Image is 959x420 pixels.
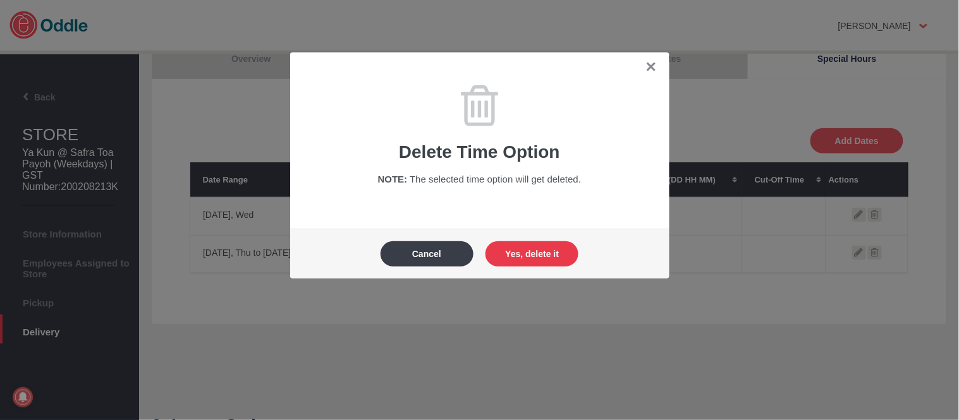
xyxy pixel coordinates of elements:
span: NOTE: [378,174,408,184]
h1: Delete Time Option [309,142,651,162]
button: Yes, delete it [486,241,578,267]
button: Cancel [381,241,473,267]
span: The selected time option will get deleted. [410,174,581,184]
a: ✕ [645,59,657,75]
